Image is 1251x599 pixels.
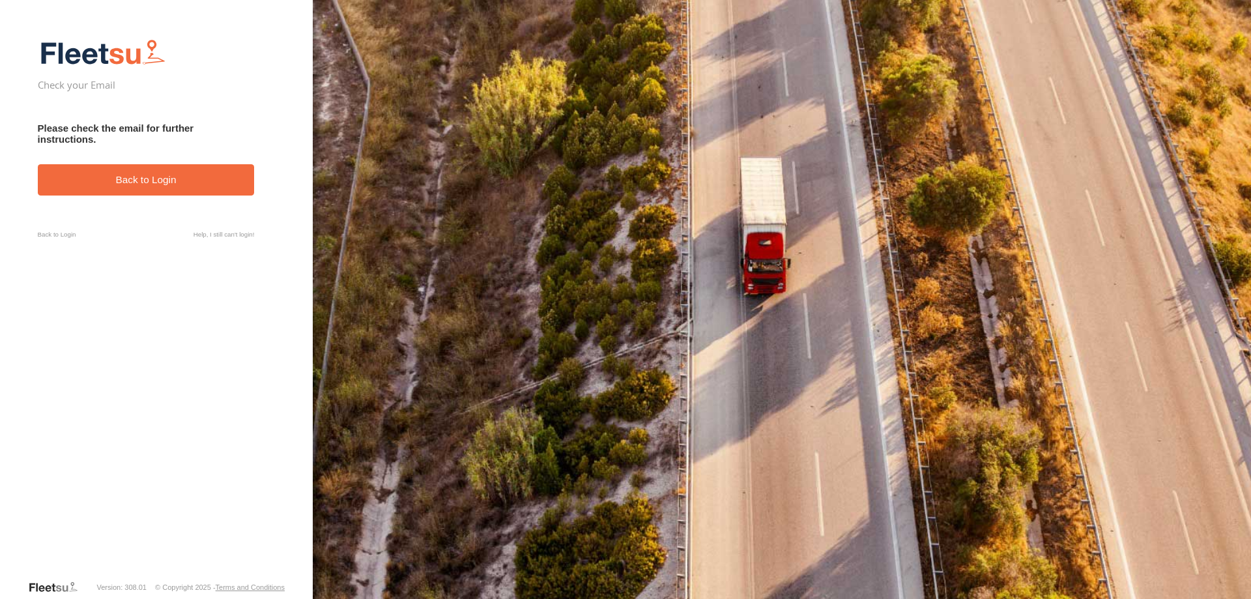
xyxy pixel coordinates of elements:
[28,581,88,594] a: Visit our Website
[38,231,76,238] a: Back to Login
[194,231,255,238] a: Help, I still can't login!
[97,583,147,591] div: Version: 308.01
[38,164,255,196] a: Back to Login
[38,123,255,145] h3: Please check the email for further instructions.
[38,37,168,70] img: Fleetsu
[38,78,255,91] h2: Check your Email
[216,583,285,591] a: Terms and Conditions
[155,583,285,591] div: © Copyright 2025 -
